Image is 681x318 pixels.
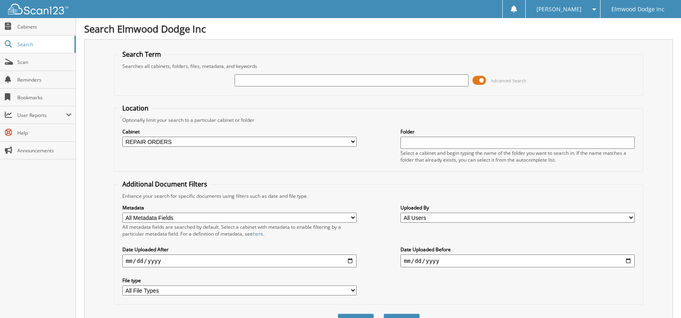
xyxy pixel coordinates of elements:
[122,254,357,267] input: start
[122,204,357,211] label: Metadata
[122,224,357,237] div: All metadata fields are searched by default. Select a cabinet with metadata to enable filtering b...
[17,129,72,136] span: Help
[118,117,639,123] div: Optionally limit your search to a particular cabinet or folder
[17,76,72,83] span: Reminders
[118,50,165,59] legend: Search Term
[122,277,357,284] label: File type
[253,230,263,237] a: here
[122,128,357,135] label: Cabinet
[122,246,357,253] label: Date Uploaded After
[611,7,664,12] span: Elmwood Dodge Inc
[17,147,72,154] span: Announcements
[17,59,72,66] span: Scan
[400,246,635,253] label: Date Uploaded Before
[118,63,639,70] div: Searches all cabinets, folders, files, metadata, and keywords
[400,254,635,267] input: end
[537,7,582,12] span: [PERSON_NAME]
[17,94,72,101] span: Bookmarks
[17,23,72,30] span: Cabinets
[641,279,681,318] iframe: Chat Widget
[84,22,673,35] h1: Search Elmwood Dodge Inc
[400,204,635,211] label: Uploaded By
[491,78,526,84] span: Advanced Search
[400,128,635,135] label: Folder
[400,150,635,163] div: Select a cabinet and begin typing the name of the folder you want to search in. If the name match...
[118,104,153,113] legend: Location
[17,41,70,48] span: Search
[118,193,639,199] div: Enhance your search for specific documents using filters such as date and file type.
[118,180,211,189] legend: Additional Document Filters
[8,4,68,14] img: scan123-logo-white.svg
[17,112,66,119] span: User Reports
